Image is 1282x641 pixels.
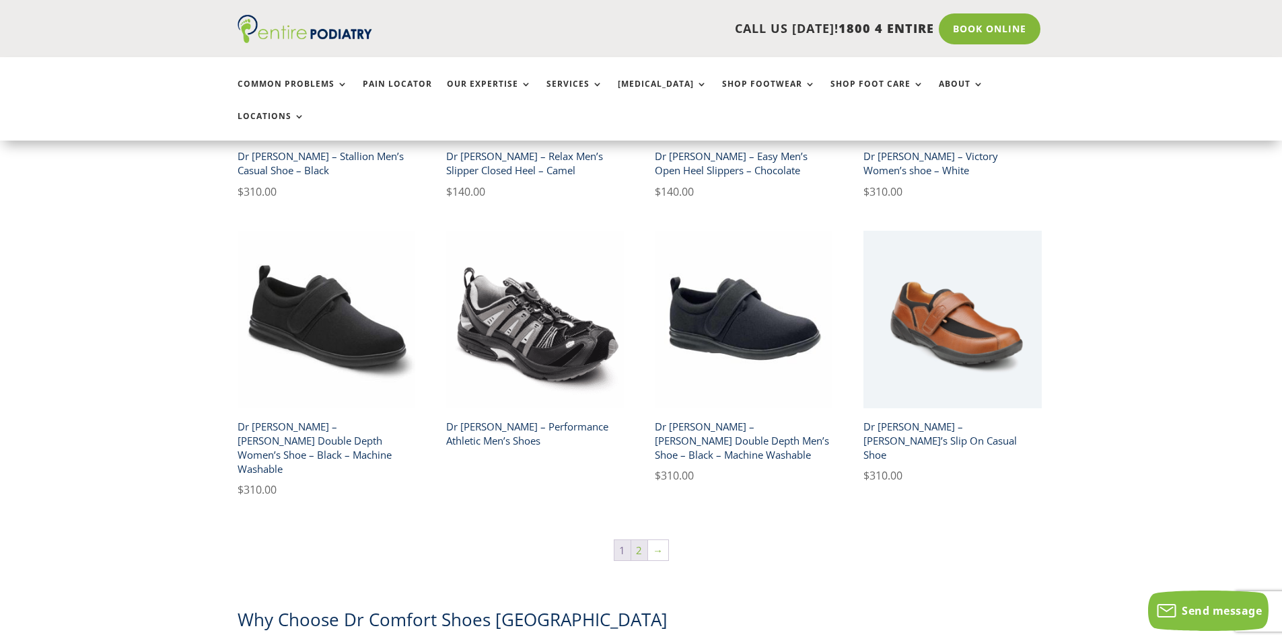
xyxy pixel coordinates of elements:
p: CALL US [DATE]! [424,20,934,38]
bdi: 310.00 [238,184,277,199]
a: Dr Comfort Douglas Mens Slip On Casual Shoe - Chestnut Colour - Angle ViewDr [PERSON_NAME] – [PER... [863,231,1042,485]
a: Shop Foot Care [830,79,924,108]
span: $ [238,184,244,199]
h2: Dr [PERSON_NAME] – Victory Women’s shoe – White [863,145,1042,183]
img: Dr Comfort Carter Men's double depth shoe black [655,231,833,409]
img: logo (1) [238,15,372,43]
span: $ [655,184,661,199]
h2: Why Choose Dr Comfort Shoes [GEOGRAPHIC_DATA] [238,607,1045,638]
span: Send message [1182,603,1262,618]
h2: Dr [PERSON_NAME] – Relax Men’s Slipper Closed Heel – Camel [446,145,625,183]
h2: Dr [PERSON_NAME] – Performance Athletic Men’s Shoes [446,414,625,453]
button: Send message [1148,591,1269,631]
span: Page 1 [614,540,631,560]
h2: Dr [PERSON_NAME] – Easy Men’s Open Heel Slippers – Chocolate [655,145,833,183]
img: Dr Comfort Douglas Mens Slip On Casual Shoe - Chestnut Colour - Angle View [863,231,1042,409]
a: [MEDICAL_DATA] [618,79,707,108]
img: Dr Comfort Marla Women's Shoe Black [238,231,416,409]
a: Services [546,79,603,108]
a: Entire Podiatry [238,32,372,46]
span: $ [446,184,452,199]
a: Pain Locator [363,79,432,108]
a: → [648,540,668,560]
span: 1800 4 ENTIRE [839,20,934,36]
span: $ [863,468,869,483]
h2: Dr [PERSON_NAME] – [PERSON_NAME] Double Depth Men’s Shoe – Black – Machine Washable [655,414,833,467]
span: $ [863,184,869,199]
a: Book Online [939,13,1040,44]
a: Common Problems [238,79,348,108]
nav: Product Pagination [238,539,1045,567]
bdi: 140.00 [655,184,694,199]
a: Page 2 [631,540,647,560]
bdi: 310.00 [863,468,902,483]
span: $ [655,468,661,483]
img: Dr Comfort Performance Athletic Mens Shoe Black and Grey [446,231,625,409]
a: Dr Comfort Performance Athletic Mens Shoe Black and GreyDr [PERSON_NAME] – Performance Athletic M... [446,231,625,453]
span: $ [238,482,244,497]
a: Shop Footwear [722,79,816,108]
a: Our Expertise [447,79,532,108]
h2: Dr [PERSON_NAME] – [PERSON_NAME] Double Depth Women’s Shoe – Black – Machine Washable [238,414,416,481]
a: Locations [238,112,305,141]
bdi: 310.00 [238,482,277,497]
bdi: 310.00 [863,184,902,199]
a: About [939,79,984,108]
h2: Dr [PERSON_NAME] – Stallion Men’s Casual Shoe – Black [238,145,416,183]
bdi: 140.00 [446,184,485,199]
bdi: 310.00 [655,468,694,483]
h2: Dr [PERSON_NAME] – [PERSON_NAME]’s Slip On Casual Shoe [863,414,1042,467]
a: Dr Comfort Marla Women's Shoe BlackDr [PERSON_NAME] – [PERSON_NAME] Double Depth Women’s Shoe – B... [238,231,416,499]
a: Dr Comfort Carter Men's double depth shoe blackDr [PERSON_NAME] – [PERSON_NAME] Double Depth Men’... [655,231,833,485]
